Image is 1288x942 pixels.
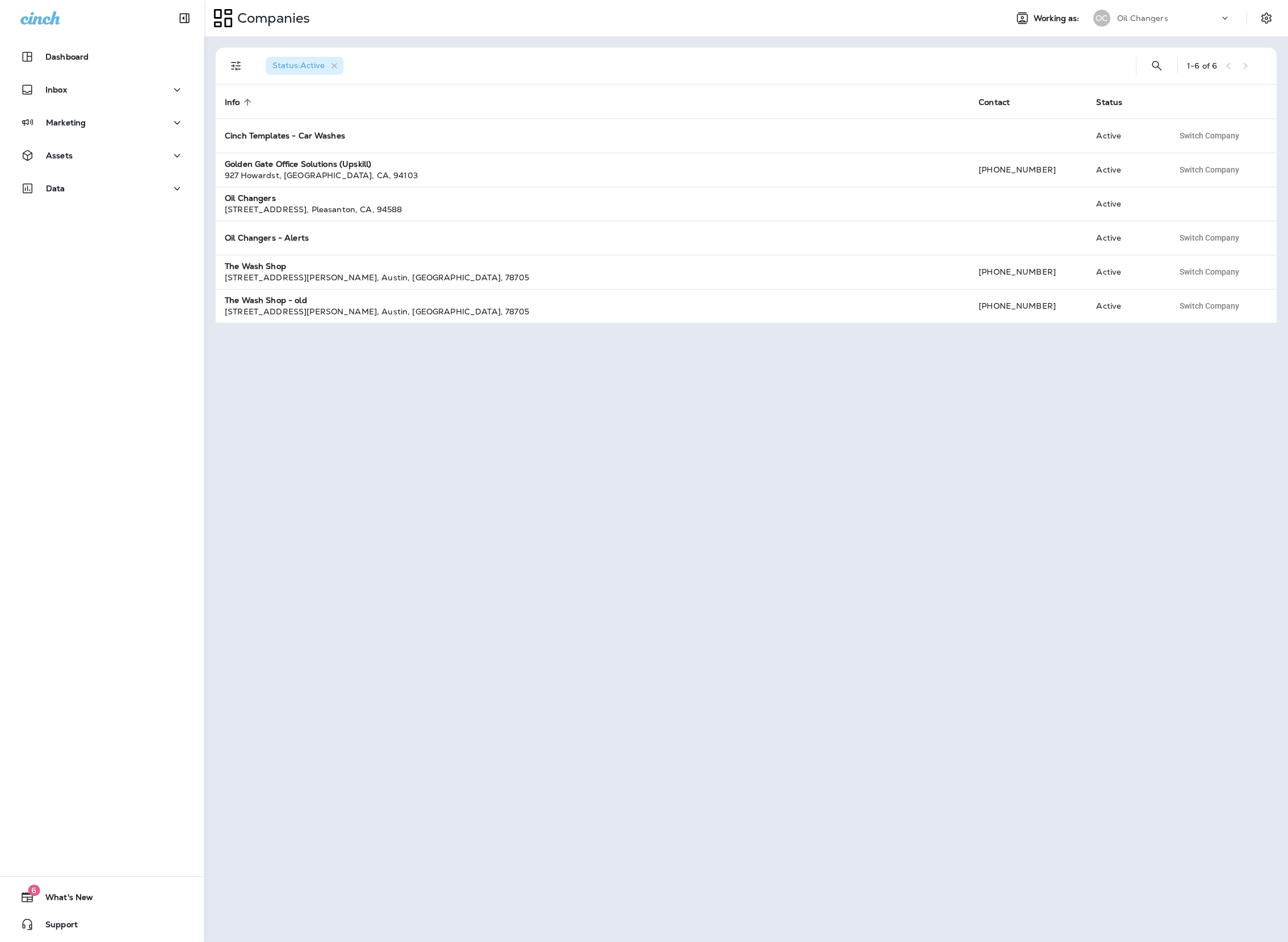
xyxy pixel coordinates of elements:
strong: Cinch Templates - Car Washes [225,131,345,141]
div: OC [1093,10,1110,27]
td: [PHONE_NUMBER] [970,153,1087,187]
span: What's New [34,893,93,906]
button: Dashboard [11,45,193,68]
span: Info [225,97,255,107]
button: Assets [11,144,193,167]
button: Settings [1256,8,1277,28]
p: Oil Changers [1117,14,1168,23]
button: Switch Company [1173,127,1245,144]
button: Switch Company [1173,229,1245,246]
p: Inbox [45,85,67,94]
span: Switch Company [1180,268,1239,276]
strong: Oil Changers - Alerts [225,233,309,243]
span: Working as: [1034,14,1082,23]
p: Dashboard [45,52,89,61]
strong: The Wash Shop - old [225,295,307,305]
td: Active [1087,255,1164,289]
strong: Oil Changers [225,193,276,203]
span: Info [225,98,240,107]
div: [STREET_ADDRESS][PERSON_NAME] , Austin , [GEOGRAPHIC_DATA] , 78705 [225,306,960,317]
div: [STREET_ADDRESS] , Pleasanton , CA , 94588 [225,204,960,215]
strong: Golden Gate Office Solutions (Upskill) [225,159,371,169]
span: Status [1096,98,1122,107]
span: Contact [979,97,1025,107]
td: Active [1087,187,1164,221]
p: Data [46,184,65,193]
p: Assets [46,151,73,160]
span: Switch Company [1180,302,1239,310]
button: Search Companies [1146,54,1168,77]
div: [STREET_ADDRESS][PERSON_NAME] , Austin , [GEOGRAPHIC_DATA] , 78705 [225,272,960,283]
button: Switch Company [1173,263,1245,280]
td: Active [1087,289,1164,323]
button: Marketing [11,111,193,134]
button: Filters [225,54,247,77]
td: Active [1087,153,1164,187]
span: Switch Company [1180,234,1239,242]
button: Switch Company [1173,297,1245,314]
td: [PHONE_NUMBER] [970,255,1087,289]
button: Collapse Sidebar [169,7,200,30]
button: Support [11,913,193,936]
span: Switch Company [1180,166,1239,174]
strong: The Wash Shop [225,261,286,271]
td: Active [1087,221,1164,255]
button: Switch Company [1173,161,1245,178]
td: [PHONE_NUMBER] [970,289,1087,323]
span: 6 [28,885,40,896]
td: Active [1087,119,1164,153]
button: Inbox [11,78,193,101]
p: Marketing [46,118,86,127]
span: Contact [979,98,1010,107]
div: Status:Active [266,57,343,75]
span: Switch Company [1180,132,1239,140]
div: 1 - 6 of 6 [1187,61,1217,70]
button: Data [11,177,193,200]
span: Status [1096,97,1137,107]
div: 927 Howardst , [GEOGRAPHIC_DATA] , CA , 94103 [225,170,960,181]
span: Status : Active [272,60,325,70]
button: 6What's New [11,886,193,909]
span: Support [34,920,78,933]
p: Companies [233,10,310,27]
